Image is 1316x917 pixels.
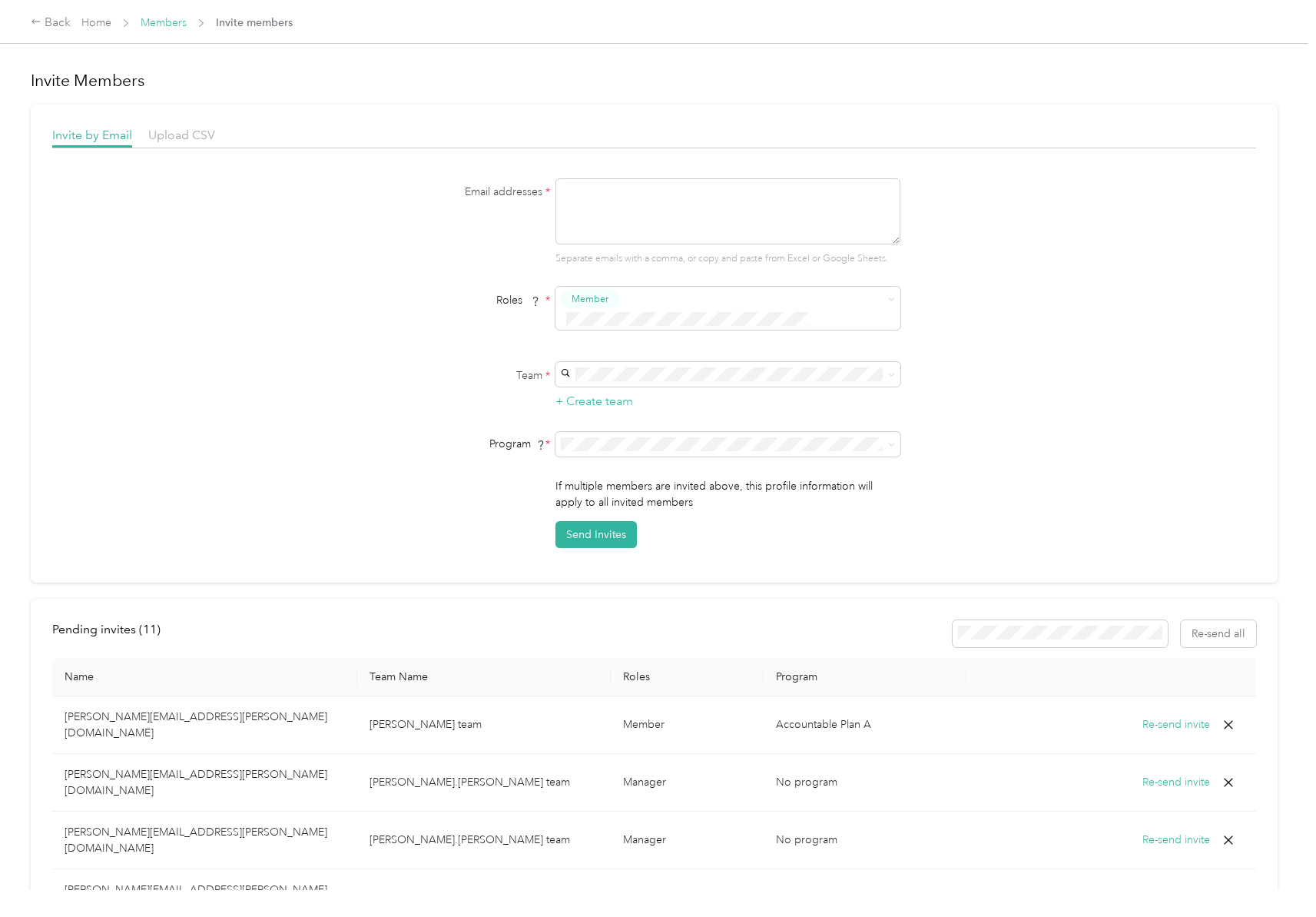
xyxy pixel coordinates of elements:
[52,658,357,696] th: Name
[776,776,837,789] span: No program
[1142,716,1210,733] button: Re-send invite
[776,718,871,731] span: Accountable Plan A
[141,16,187,29] a: Members
[1142,889,1210,906] button: Re-send invite
[65,824,345,856] p: [PERSON_NAME][EMAIL_ADDRESS][PERSON_NAME][DOMAIN_NAME]
[555,478,900,510] p: If multiple members are invited above, this profile information will apply to all invited members
[561,290,619,309] button: Member
[623,833,666,846] span: Manager
[370,776,570,789] span: [PERSON_NAME].[PERSON_NAME] team
[370,833,570,846] span: [PERSON_NAME].[PERSON_NAME] team
[611,658,763,696] th: Roles
[1181,620,1256,647] button: Re-send all
[357,658,612,696] th: Team Name
[491,288,545,312] span: Roles
[555,392,633,411] button: + Create team
[52,620,171,647] div: left-menu
[776,833,837,846] span: No program
[555,252,900,266] p: Separate emails with a comma, or copy and paste from Excel or Google Sheets.
[216,15,293,31] span: Invite members
[1142,774,1210,791] button: Re-send invite
[359,184,551,200] label: Email addresses
[555,521,637,548] button: Send Invites
[52,620,1256,647] div: info-bar
[1142,832,1210,849] button: Re-send invite
[31,70,1278,91] h1: Invite Members
[81,16,111,29] a: Home
[359,436,551,452] div: Program
[572,292,608,306] span: Member
[148,128,215,142] span: Upload CSV
[52,622,161,636] span: Pending invites
[65,709,345,741] p: [PERSON_NAME][EMAIL_ADDRESS][PERSON_NAME][DOMAIN_NAME]
[52,128,132,142] span: Invite by Email
[623,718,665,731] span: Member
[65,766,345,799] p: [PERSON_NAME][EMAIL_ADDRESS][PERSON_NAME][DOMAIN_NAME]
[953,620,1257,647] div: Resend all invitations
[65,882,345,914] p: [PERSON_NAME][EMAIL_ADDRESS][PERSON_NAME][DOMAIN_NAME]
[623,776,666,789] span: Manager
[370,718,482,731] span: [PERSON_NAME] team
[764,658,966,696] th: Program
[1230,831,1316,917] iframe: Everlance-gr Chat Button Frame
[31,14,71,32] div: Back
[359,367,551,384] label: Team
[139,622,161,636] span: ( 11 )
